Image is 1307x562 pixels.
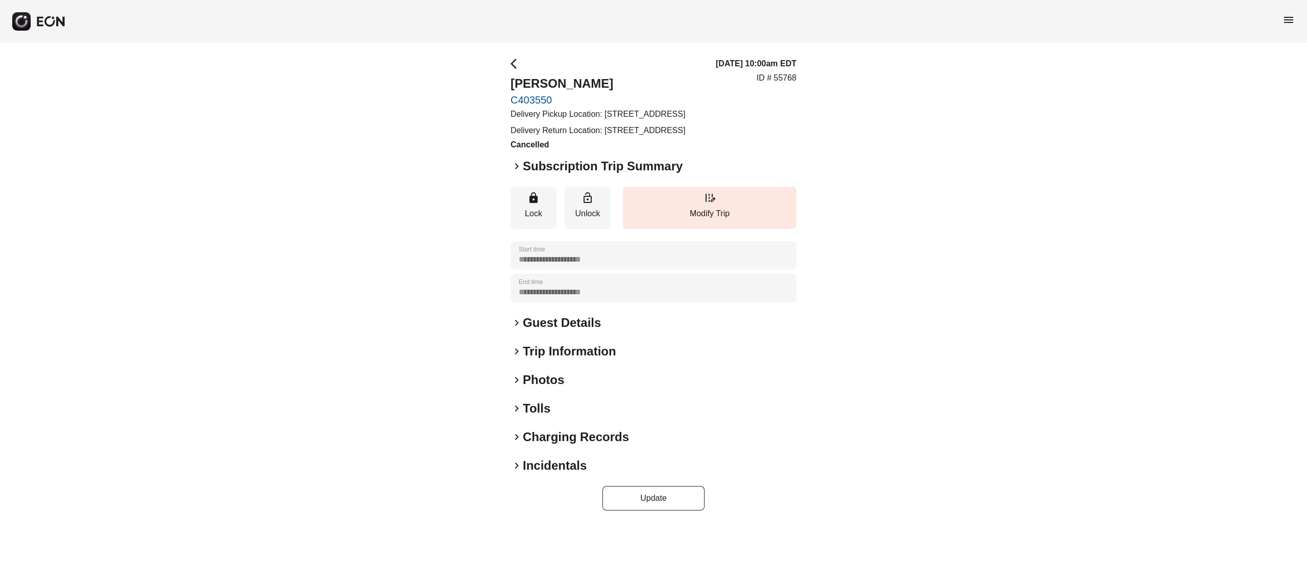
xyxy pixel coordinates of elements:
span: keyboard_arrow_right [511,345,523,357]
button: Unlock [565,187,611,229]
button: Update [602,486,705,510]
span: keyboard_arrow_right [511,459,523,472]
p: ID # 55768 [757,72,796,84]
button: Lock [511,187,556,229]
span: keyboard_arrow_right [511,317,523,329]
h2: Charging Records [523,429,629,445]
h2: Photos [523,372,564,388]
span: arrow_back_ios [511,58,523,70]
h2: Subscription Trip Summary [523,158,683,174]
p: Modify Trip [628,208,791,220]
a: C403550 [511,94,685,106]
span: menu [1282,14,1295,26]
p: Delivery Pickup Location: [STREET_ADDRESS] [511,108,685,120]
h2: Incidentals [523,457,587,474]
h2: [PERSON_NAME] [511,75,685,92]
h3: [DATE] 10:00am EDT [716,58,796,70]
h2: Trip Information [523,343,616,360]
p: Unlock [570,208,606,220]
span: lock [527,192,540,204]
h2: Guest Details [523,315,601,331]
p: Delivery Return Location: [STREET_ADDRESS] [511,124,685,137]
span: keyboard_arrow_right [511,160,523,172]
span: edit_road [704,192,716,204]
h2: Tolls [523,400,550,417]
button: Modify Trip [623,187,796,229]
span: lock_open [582,192,594,204]
span: keyboard_arrow_right [511,402,523,415]
p: Lock [516,208,551,220]
h3: Cancelled [511,139,685,151]
span: keyboard_arrow_right [511,431,523,443]
span: keyboard_arrow_right [511,374,523,386]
